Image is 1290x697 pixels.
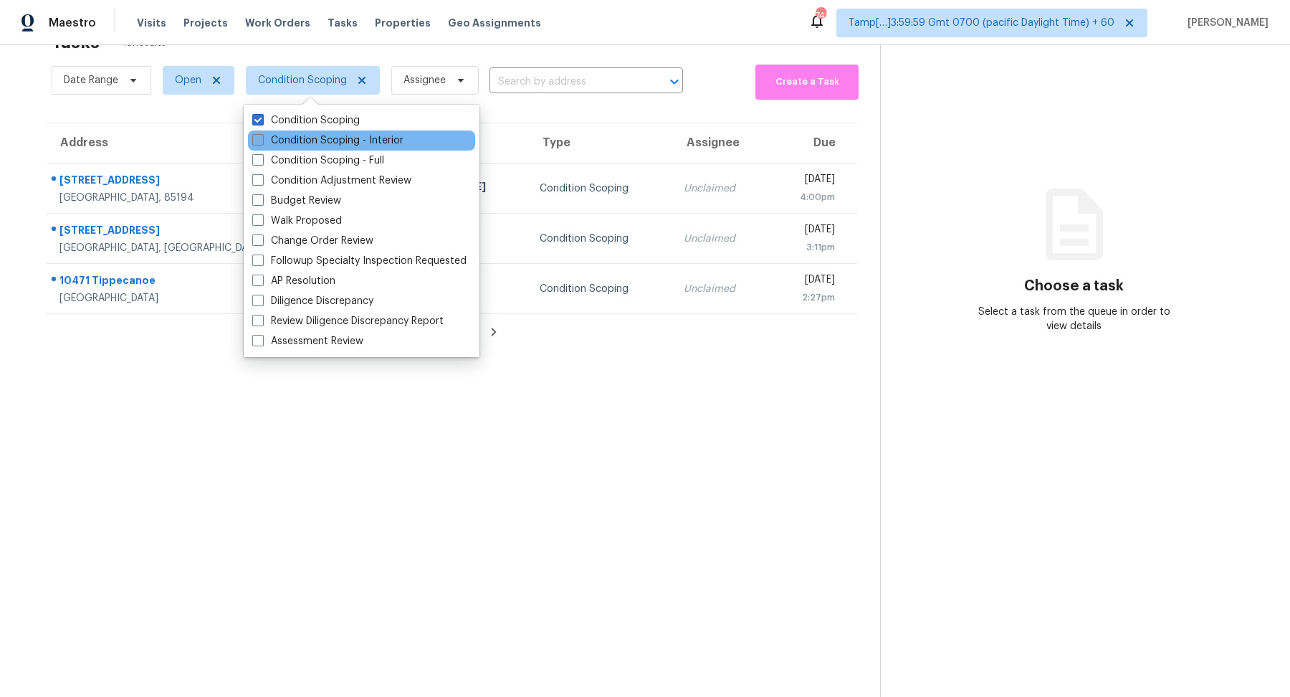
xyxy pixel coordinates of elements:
label: Condition Adjustment Review [252,174,411,188]
div: [GEOGRAPHIC_DATA], [GEOGRAPHIC_DATA], 64030 [59,241,380,255]
label: AP Resolution [252,274,335,288]
div: 2:27pm [780,290,835,305]
div: 741 [816,9,826,23]
span: Tamp[…]3:59:59 Gmt 0700 (pacific Daylight Time) + 60 [849,16,1114,30]
div: [DATE] [780,272,835,290]
div: 4:00pm [780,190,835,204]
div: [DATE] [780,172,835,190]
div: Condition Scoping [540,181,661,196]
div: Unclaimed [684,282,757,296]
div: [STREET_ADDRESS] [59,173,380,191]
h3: Choose a task [1024,279,1124,293]
label: Condition Scoping - Interior [252,133,403,148]
th: Assignee [672,123,768,163]
label: Followup Specialty Inspection Requested [252,254,467,268]
th: Address [46,123,391,163]
span: Condition Scoping [258,73,347,87]
input: Search by address [489,71,643,93]
label: Walk Proposed [252,214,342,228]
span: Geo Assignments [448,16,541,30]
span: Projects [183,16,228,30]
label: Review Diligence Discrepancy Report [252,314,444,328]
label: Budget Review [252,194,341,208]
div: [GEOGRAPHIC_DATA], 85194 [59,191,380,205]
div: 3:11pm [780,240,835,255]
div: 10471 Tippecanoe [59,273,380,291]
div: [DATE] [780,222,835,240]
div: [GEOGRAPHIC_DATA] [59,291,380,305]
th: Due [768,123,857,163]
span: Create a Task [763,74,851,90]
span: Assignee [403,73,446,87]
span: [PERSON_NAME] [1182,16,1268,30]
button: Open [664,72,684,92]
span: Work Orders [245,16,310,30]
button: Create a Task [755,65,859,100]
span: Open [175,73,201,87]
label: Assessment Review [252,334,363,348]
span: Date Range [64,73,118,87]
label: Condition Scoping [252,113,360,128]
span: Tasks [328,18,358,28]
span: Visits [137,16,166,30]
div: Unclaimed [684,232,757,246]
div: [STREET_ADDRESS] [59,223,380,241]
th: Type [528,123,672,163]
h2: Tasks [52,35,100,49]
span: Properties [375,16,431,30]
div: Condition Scoping [540,282,661,296]
div: Select a task from the queue in order to view details [978,305,1171,333]
div: Unclaimed [684,181,757,196]
label: Diligence Discrepancy [252,294,373,308]
label: Change Order Review [252,234,373,248]
span: Maestro [49,16,96,30]
div: Condition Scoping [540,232,661,246]
label: Condition Scoping - Full [252,153,384,168]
